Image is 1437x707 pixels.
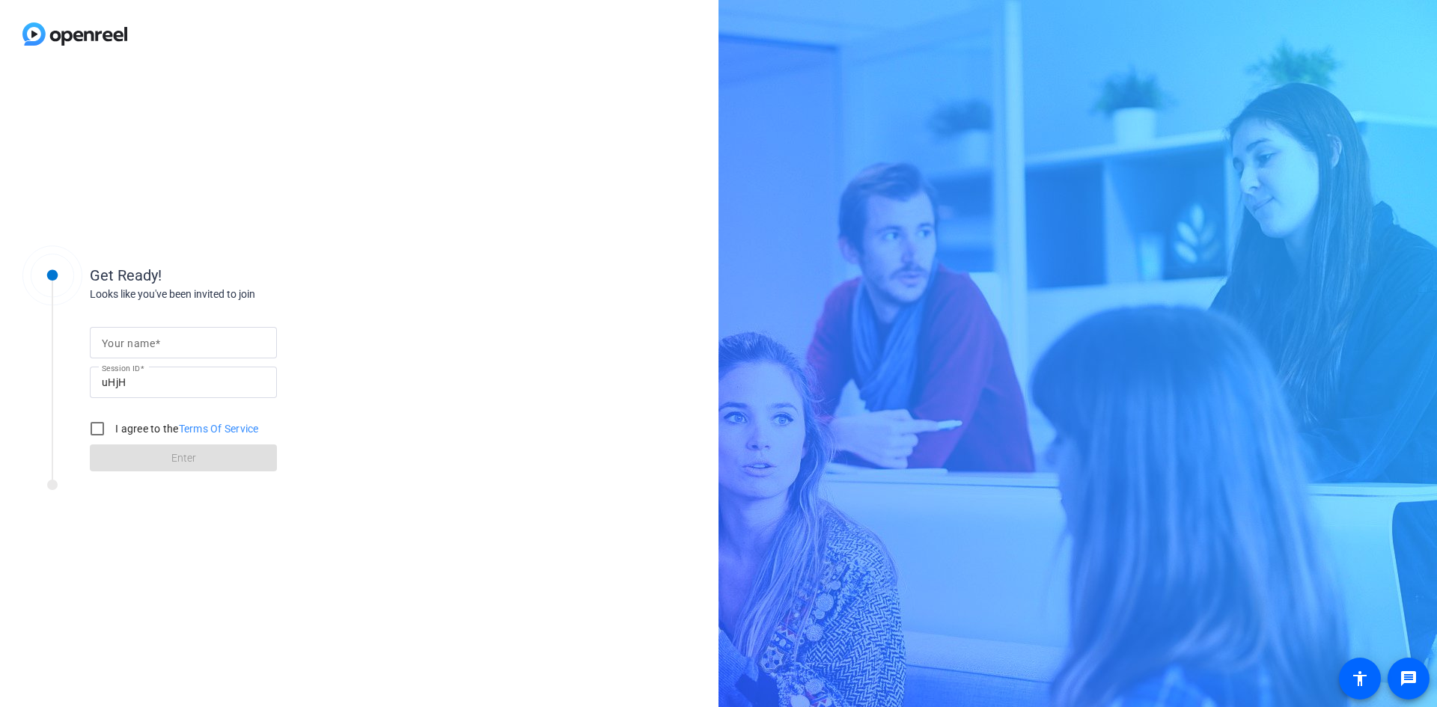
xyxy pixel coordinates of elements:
[90,264,389,287] div: Get Ready!
[112,421,259,436] label: I agree to the
[1351,670,1369,688] mat-icon: accessibility
[90,287,389,302] div: Looks like you've been invited to join
[179,423,259,435] a: Terms Of Service
[1400,670,1418,688] mat-icon: message
[102,337,155,349] mat-label: Your name
[102,364,140,373] mat-label: Session ID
